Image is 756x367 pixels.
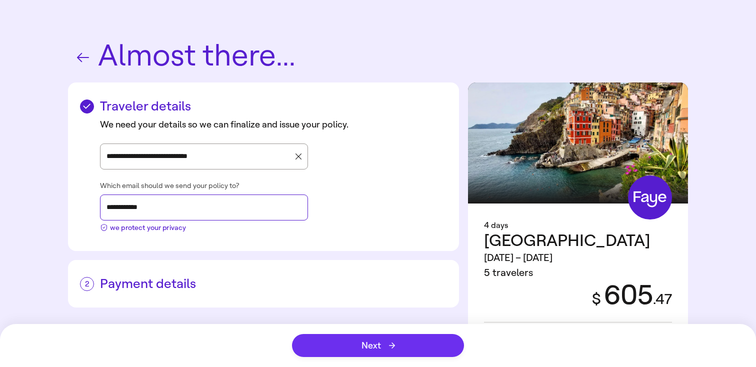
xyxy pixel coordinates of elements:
[100,220,186,233] button: we protect your privacy
[100,118,447,131] div: We need your details so we can finalize and issue your policy.
[592,290,601,308] span: $
[100,181,239,190] span: Which email should we send your policy to?
[68,40,688,72] h1: Almost there...
[484,250,650,265] div: [DATE] – [DATE]
[484,265,650,280] div: 5 travelers
[80,98,447,114] h2: Traveler details
[484,219,672,231] div: 4 days
[80,276,447,291] h2: Payment details
[110,222,186,233] span: we protect your privacy
[361,341,395,350] span: Next
[484,230,650,250] span: [GEOGRAPHIC_DATA]
[580,280,672,310] div: 605
[106,149,291,164] input: Street address, city, state
[653,291,672,307] span: . 47
[292,334,464,357] button: Next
